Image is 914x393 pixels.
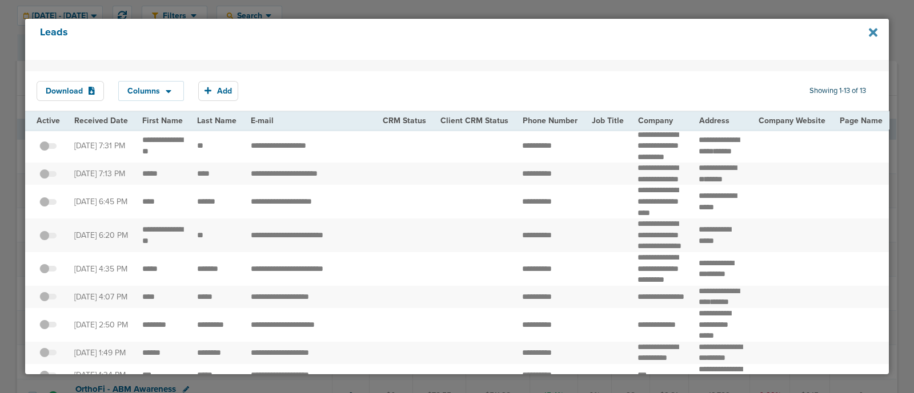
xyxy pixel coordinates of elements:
th: Client CRM Status [433,112,515,129]
span: Active [37,116,60,125]
td: [DATE] 1:34 PM [67,364,135,386]
td: [DATE] 4:35 PM [67,252,135,286]
th: Company [631,112,692,129]
h4: Leads [40,26,793,52]
span: CRM Status [383,116,426,125]
th: Page Name [833,112,890,129]
span: Add [217,86,232,96]
span: Received Date [74,116,128,125]
span: Last Name [197,116,236,125]
button: Download [37,81,104,101]
span: E-mail [251,116,274,125]
span: First Name [142,116,183,125]
span: Phone Number [523,116,578,125]
td: [DATE] 7:31 PM [67,129,135,163]
td: [DATE] 6:20 PM [67,218,135,252]
th: Address [692,112,751,129]
td: [DATE] 2:50 PM [67,308,135,342]
td: [DATE] 4:07 PM [67,286,135,308]
td: [DATE] 1:49 PM [67,342,135,364]
button: Add [198,81,238,101]
span: Showing 1-13 of 13 [809,86,866,96]
span: Columns [127,87,160,95]
td: [DATE] 7:13 PM [67,163,135,185]
th: Company Website [752,112,833,129]
th: Job Title [584,112,631,129]
td: [DATE] 6:45 PM [67,185,135,218]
